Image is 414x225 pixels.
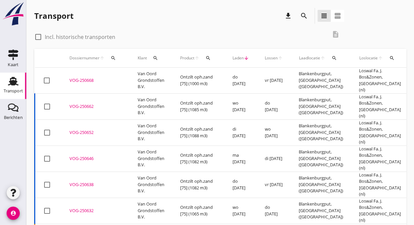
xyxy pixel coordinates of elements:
[172,119,225,145] td: Ontzilt oph.zand [75] (1088 m3)
[172,68,225,94] td: Ontzilt oph.zand [75] (1000 m3)
[4,115,23,119] div: Berichten
[4,89,23,93] div: Transport
[233,55,244,61] span: Laden
[99,55,105,61] i: arrow_upward
[172,172,225,198] td: Ontzilt oph.zand [75] (1082 m3)
[320,12,328,20] i: view_headline
[69,155,122,162] div: VOG-250646
[138,50,164,66] div: Klant
[351,93,409,119] td: Loswal Fa. J. Bos&Zonen, [GEOGRAPHIC_DATA] (nl)
[334,12,342,20] i: view_agenda
[291,145,351,172] td: Blankenburgput, [GEOGRAPHIC_DATA] ([GEOGRAPHIC_DATA])
[359,55,378,61] span: Loslocatie
[130,93,172,119] td: Van Oord Grondstoffen B.V.
[225,145,257,172] td: ma [DATE]
[332,55,337,61] i: search
[69,77,122,84] div: VOG-250668
[225,172,257,198] td: do [DATE]
[130,198,172,224] td: Van Oord Grondstoffen B.V.
[111,55,116,61] i: search
[34,11,73,21] div: Transport
[351,145,409,172] td: Loswal Fa. J. Bos&Zonen, [GEOGRAPHIC_DATA] (nl)
[257,119,291,145] td: wo [DATE]
[284,12,292,20] i: download
[257,68,291,94] td: vr [DATE]
[351,198,409,224] td: Loswal Fa. J. Bos&Zonen, [GEOGRAPHIC_DATA] (nl)
[69,208,122,214] div: VOG-250632
[299,55,320,61] span: Laadlocatie
[389,55,395,61] i: search
[130,145,172,172] td: Van Oord Grondstoffen B.V.
[172,93,225,119] td: Ontzilt oph.zand [75] (1085 m3)
[172,145,225,172] td: Ontzilt oph.zand [75] (1082 m3)
[69,129,122,136] div: VOG-250652
[130,119,172,145] td: Van Oord Grondstoffen B.V.
[225,198,257,224] td: wo [DATE]
[257,145,291,172] td: di [DATE]
[130,172,172,198] td: Van Oord Grondstoffen B.V.
[225,93,257,119] td: wo [DATE]
[257,172,291,198] td: vr [DATE]
[69,103,122,110] div: VOG-250662
[180,55,194,61] span: Product
[8,62,18,67] div: Kaart
[1,2,25,26] img: logo-small.a267ee39.svg
[278,55,283,61] i: arrow_upward
[300,12,308,20] i: search
[291,172,351,198] td: Blankenburgput, [GEOGRAPHIC_DATA] ([GEOGRAPHIC_DATA])
[351,68,409,94] td: Loswal Fa. J. Bos&Zonen, [GEOGRAPHIC_DATA] (nl)
[225,119,257,145] td: di [DATE]
[69,181,122,188] div: VOG-250638
[351,172,409,198] td: Loswal Fa. J. Bos&Zonen, [GEOGRAPHIC_DATA] (nl)
[378,55,383,61] i: arrow_upward
[153,55,158,61] i: search
[257,198,291,224] td: do [DATE]
[172,198,225,224] td: Ontzilt oph.zand [75] (1065 m3)
[7,207,20,220] i: account_circle
[291,93,351,119] td: Blankenburgput, [GEOGRAPHIC_DATA] ([GEOGRAPHIC_DATA])
[320,55,326,61] i: arrow_upward
[257,93,291,119] td: do [DATE]
[45,34,115,40] label: Incl. historische transporten
[291,119,351,145] td: Blankenburgput, [GEOGRAPHIC_DATA] ([GEOGRAPHIC_DATA])
[291,198,351,224] td: Blankenburgput, [GEOGRAPHIC_DATA] ([GEOGRAPHIC_DATA])
[69,55,99,61] span: Dossiernummer
[194,55,200,61] i: arrow_upward
[291,68,351,94] td: Blankenburgput, [GEOGRAPHIC_DATA] ([GEOGRAPHIC_DATA])
[265,55,278,61] span: Lossen
[206,55,211,61] i: search
[351,119,409,145] td: Loswal Fa. J. Bos&Zonen, [GEOGRAPHIC_DATA] (nl)
[244,55,249,61] i: arrow_downward
[130,68,172,94] td: Van Oord Grondstoffen B.V.
[225,68,257,94] td: do [DATE]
